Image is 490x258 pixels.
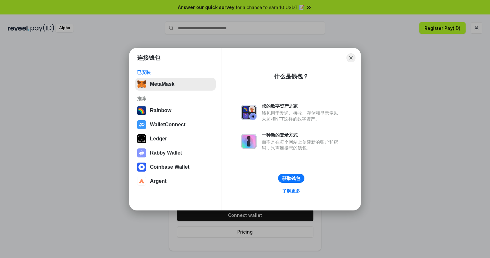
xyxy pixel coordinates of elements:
a: 了解更多 [278,187,304,195]
img: svg+xml,%3Csvg%20xmlns%3D%22http%3A%2F%2Fwww.w3.org%2F2000%2Fsvg%22%20fill%3D%22none%22%20viewBox... [241,134,257,149]
img: svg+xml,%3Csvg%20width%3D%22120%22%20height%3D%22120%22%20viewBox%3D%220%200%20120%20120%22%20fil... [137,106,146,115]
button: Rabby Wallet [135,147,216,159]
img: svg+xml,%3Csvg%20xmlns%3D%22http%3A%2F%2Fwww.w3.org%2F2000%2Fsvg%22%20fill%3D%22none%22%20viewBox... [137,148,146,157]
img: svg+xml,%3Csvg%20fill%3D%22none%22%20height%3D%2233%22%20viewBox%3D%220%200%2035%2033%22%20width%... [137,80,146,89]
img: svg+xml,%3Csvg%20width%3D%2228%22%20height%3D%2228%22%20viewBox%3D%220%200%2028%2028%22%20fill%3D... [137,163,146,172]
div: Argent [150,178,167,184]
div: 了解更多 [282,188,300,194]
div: 您的数字资产之家 [262,103,341,109]
button: Coinbase Wallet [135,161,216,173]
button: MetaMask [135,78,216,91]
div: 获取钱包 [282,175,300,181]
div: Coinbase Wallet [150,164,189,170]
button: 获取钱包 [278,174,304,183]
div: WalletConnect [150,122,186,128]
img: svg+xml,%3Csvg%20xmlns%3D%22http%3A%2F%2Fwww.w3.org%2F2000%2Fsvg%22%20width%3D%2228%22%20height%3... [137,134,146,143]
div: 推荐 [137,96,214,102]
button: Rainbow [135,104,216,117]
button: Ledger [135,132,216,145]
div: Ledger [150,136,167,142]
button: Close [346,53,355,62]
div: 一种新的登录方式 [262,132,341,138]
div: 而不是在每个网站上创建新的账户和密码，只需连接您的钱包。 [262,139,341,151]
div: Rainbow [150,108,171,113]
div: 钱包用于发送、接收、存储和显示像以太坊和NFT这样的数字资产。 [262,110,341,122]
div: MetaMask [150,81,174,87]
img: svg+xml,%3Csvg%20width%3D%2228%22%20height%3D%2228%22%20viewBox%3D%220%200%2028%2028%22%20fill%3D... [137,120,146,129]
img: svg+xml,%3Csvg%20xmlns%3D%22http%3A%2F%2Fwww.w3.org%2F2000%2Fsvg%22%20fill%3D%22none%22%20viewBox... [241,105,257,120]
button: WalletConnect [135,118,216,131]
div: Rabby Wallet [150,150,182,156]
h1: 连接钱包 [137,54,160,62]
button: Argent [135,175,216,188]
div: 已安装 [137,69,214,75]
img: svg+xml,%3Csvg%20width%3D%2228%22%20height%3D%2228%22%20viewBox%3D%220%200%2028%2028%22%20fill%3D... [137,177,146,186]
div: 什么是钱包？ [274,73,309,80]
